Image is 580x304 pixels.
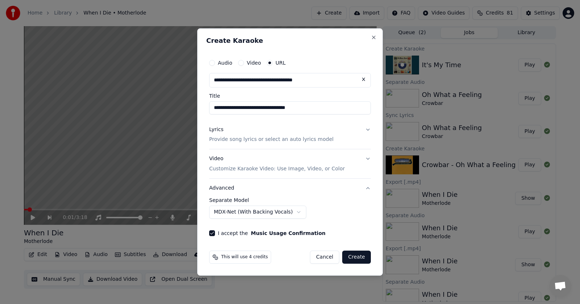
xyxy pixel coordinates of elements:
[209,155,345,173] div: Video
[209,120,371,149] button: LyricsProvide song lyrics or select an auto lyrics model
[209,165,345,173] p: Customize Karaoke Video: Use Image, Video, or Color
[209,179,371,198] button: Advanced
[209,136,333,143] p: Provide song lyrics or select an auto lyrics model
[218,231,326,236] label: I accept the
[342,251,371,264] button: Create
[209,126,223,133] div: Lyrics
[251,231,326,236] button: I accept the
[209,198,371,224] div: Advanced
[209,93,371,98] label: Title
[275,60,286,65] label: URL
[247,60,261,65] label: Video
[310,251,339,264] button: Cancel
[206,37,374,44] h2: Create Karaoke
[209,198,371,203] label: Separate Model
[221,254,268,260] span: This will use 4 credits
[209,150,371,179] button: VideoCustomize Karaoke Video: Use Image, Video, or Color
[218,60,232,65] label: Audio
